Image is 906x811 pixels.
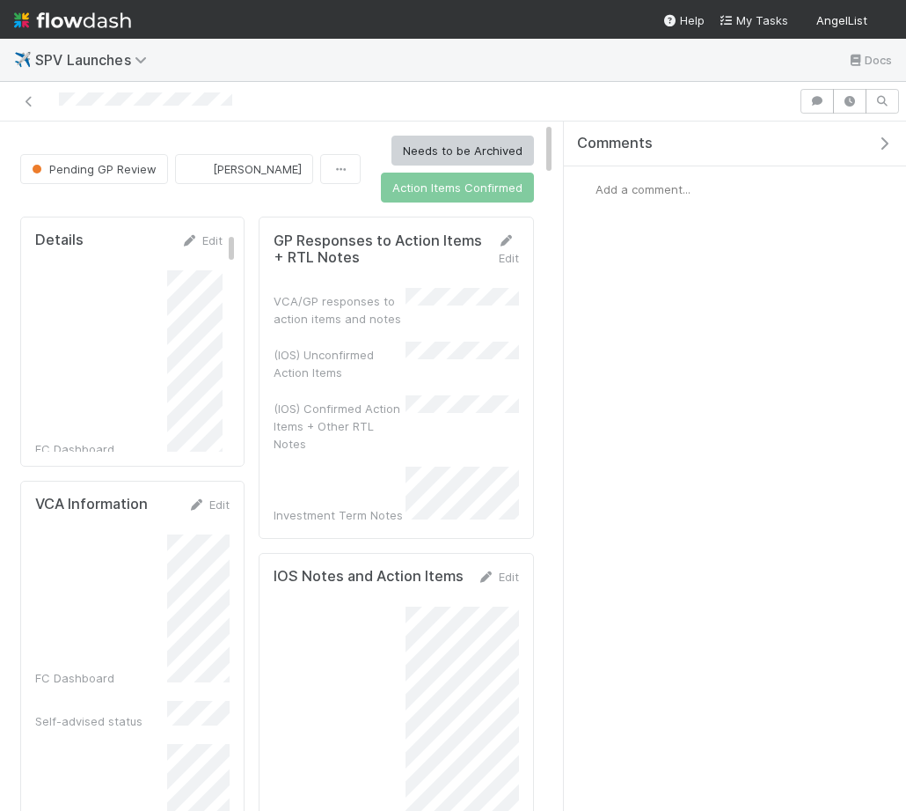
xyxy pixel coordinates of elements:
a: Edit [478,570,519,584]
div: Investment Term Notes [274,506,406,524]
span: My Tasks [719,13,788,27]
button: [PERSON_NAME] [175,154,313,184]
span: [PERSON_NAME] [213,162,302,176]
img: avatar_18c010e4-930e-4480-823a-7726a265e9dd.png [190,160,208,178]
span: AngelList [816,13,867,27]
button: Action Items Confirmed [381,173,534,203]
a: Edit [498,233,519,265]
h5: IOS Notes and Action Items [274,568,464,586]
div: FC Dashboard [35,440,167,458]
div: (IOS) Confirmed Action Items + Other RTL Notes [274,400,406,453]
button: Needs to be Archived [391,136,534,166]
img: avatar_18c010e4-930e-4480-823a-7726a265e9dd.png [578,181,595,198]
div: VCA/GP responses to action items and notes [274,292,406,328]
div: Self-advised status [35,712,167,730]
a: Edit [188,498,230,512]
img: logo-inverted-e16ddd16eac7371096b0.svg [14,5,131,35]
h5: GP Responses to Action Items + RTL Notes [274,232,489,267]
span: Add a comment... [595,182,690,196]
span: Comments [577,135,653,152]
img: avatar_18c010e4-930e-4480-823a-7726a265e9dd.png [874,12,892,30]
div: FC Dashboard [35,669,167,687]
div: Help [662,11,705,29]
a: Edit [181,233,223,247]
div: (IOS) Unconfirmed Action Items [274,346,406,381]
span: ✈️ [14,52,32,67]
h5: Details [35,232,84,249]
a: Docs [847,49,892,70]
span: SPV Launches [35,51,156,69]
h5: VCA Information [35,496,148,513]
a: My Tasks [719,11,788,29]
